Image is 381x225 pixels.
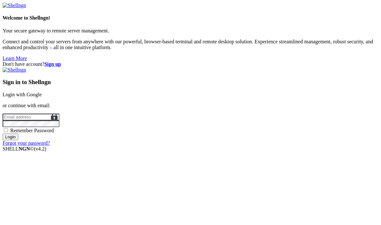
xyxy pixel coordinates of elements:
a: Sign up [44,61,61,67]
p: or continue with email: [3,103,378,108]
a: Login with Google [3,92,42,97]
input: Login [3,134,18,140]
span: Remember Password [10,128,54,133]
img: Shellngn [3,67,26,73]
span: SHELL © [3,146,46,151]
div: Don't have account? [3,61,378,67]
a: Forgot your password? [3,140,50,146]
a: Learn More [3,56,27,61]
h4: Welcome to Shellngn! [3,15,378,21]
b: NGN [19,146,30,151]
img: Shellngn [3,3,26,8]
span: 4.2.0 [34,146,47,151]
p: Your secure gateway to remote server management. [3,28,378,34]
h3: Sign in to Shellngn [3,79,378,86]
input: Email address [3,114,59,120]
input: Remember Password [4,128,8,132]
p: Connect and control your servers from anywhere with our powerful, browser-based terminal and remo... [3,39,378,50]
